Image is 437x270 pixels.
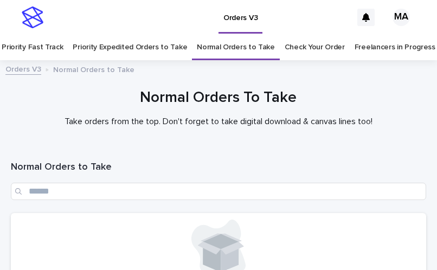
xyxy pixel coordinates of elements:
[22,7,43,28] img: stacker-logo-s-only.png
[11,183,426,200] input: Search
[73,35,187,60] a: Priority Expedited Orders to Take
[11,117,426,127] p: Take orders from the top. Don't forget to take digital download & canvas lines too!
[11,88,426,108] h1: Normal Orders To Take
[285,35,345,60] a: Check Your Order
[355,35,435,60] a: Freelancers in Progress
[11,161,426,174] h1: Normal Orders to Take
[393,9,410,26] div: MA
[197,35,275,60] a: Normal Orders to Take
[5,62,41,75] a: Orders V3
[2,35,63,60] a: Priority Fast Track
[53,63,134,75] p: Normal Orders to Take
